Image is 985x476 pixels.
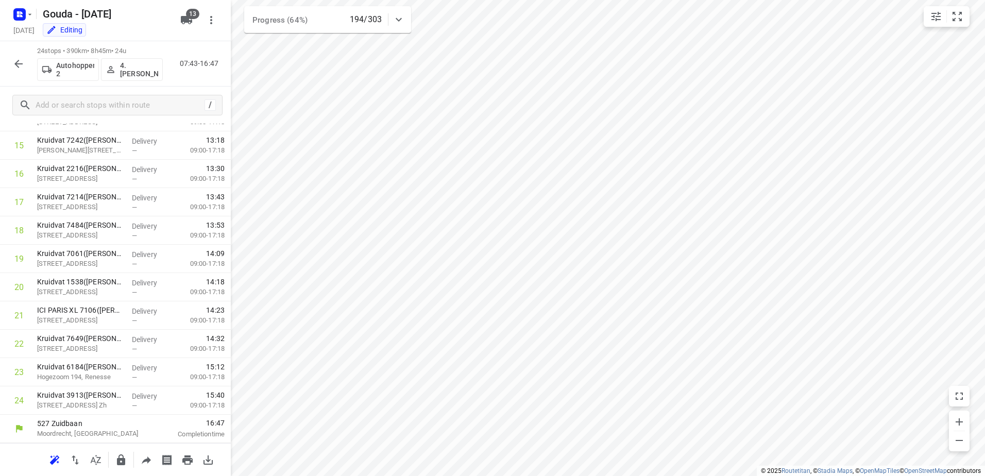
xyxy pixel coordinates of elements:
[14,396,24,405] div: 24
[36,97,205,113] input: Add or search stops within route
[132,345,137,353] span: —
[65,454,86,464] span: Reverse route
[37,305,124,315] p: ICI PARIS XL 7106(A.S. Watson - Actie ICI Paris)
[37,135,124,145] p: Kruidvat 7242([PERSON_NAME] - Actie Kruidvat)
[206,163,225,174] span: 13:30
[37,400,124,411] p: Dorpstienden 6-8, Ouddorp Zh
[37,58,99,81] button: Autohopper 2
[37,333,124,344] p: Kruidvat 7649(A.S. Watson - Actie Kruidvat)
[14,282,24,292] div: 20
[132,278,170,288] p: Delivery
[926,6,946,27] button: Map settings
[14,169,24,179] div: 16
[37,145,124,156] p: Johan van Reigersbergstraat 9, Middelburg
[132,203,137,211] span: —
[86,454,106,464] span: Sort by time window
[132,334,170,345] p: Delivery
[14,141,24,150] div: 15
[206,192,225,202] span: 13:43
[206,362,225,372] span: 15:12
[132,363,170,373] p: Delivery
[206,277,225,287] span: 14:18
[46,25,82,35] div: You are currently in edit mode.
[14,226,24,235] div: 18
[132,147,137,155] span: —
[132,288,137,296] span: —
[37,344,124,354] p: Fazantenhof 16, Middelburg
[206,333,225,344] span: 14:32
[198,454,218,464] span: Download route
[206,390,225,400] span: 15:40
[120,61,158,78] p: 4. [PERSON_NAME]
[136,454,157,464] span: Share route
[174,344,225,354] p: 09:00-17:18
[14,367,24,377] div: 23
[14,197,24,207] div: 17
[111,450,131,470] button: Lock route
[37,46,163,56] p: 24 stops • 390km • 8h45m • 24u
[37,259,124,269] p: Lange Geere 151, Middelburg
[761,467,981,474] li: © 2025 , © , © © contributors
[186,9,199,19] span: 13
[174,400,225,411] p: 09:00-17:18
[37,362,124,372] p: Kruidvat 6184(A.S. Watson - Actie Kruidvat)
[201,10,222,30] button: More
[174,259,225,269] p: 09:00-17:18
[37,248,124,259] p: Kruidvat 7061(A.S. Watson - Actie Kruidvat)
[904,467,947,474] a: OpenStreetMap
[37,418,144,429] p: 527 Zuidbaan
[860,467,899,474] a: OpenMapTiles
[174,174,225,184] p: 09:00-17:18
[174,145,225,156] p: 09:00-17:18
[39,6,172,22] h5: Rename
[14,254,24,264] div: 19
[132,391,170,401] p: Delivery
[174,202,225,212] p: 09:00-17:18
[37,163,124,174] p: Kruidvat 2216(A.S. Watson - Actie Kruidvat)
[56,61,94,78] p: Autohopper 2
[132,249,170,260] p: Delivery
[174,372,225,382] p: 09:00-17:18
[37,390,124,400] p: Kruidvat 3913(A.S. Watson - Actie Kruidvat)
[37,429,144,439] p: Moordrecht, [GEOGRAPHIC_DATA]
[37,174,124,184] p: Kanaalstraat 7, Oost Souburg
[9,24,39,36] h5: Project date
[37,220,124,230] p: Kruidvat 7484(A.S. Watson - Actie Kruidvat)
[37,287,124,297] p: Lange Delft 60, Middelburg
[132,373,137,381] span: —
[176,10,197,30] button: 13
[132,175,137,183] span: —
[157,454,177,464] span: Print shipping labels
[180,58,223,69] p: 07:43-16:47
[132,317,137,325] span: —
[206,135,225,145] span: 13:18
[205,99,216,111] div: /
[924,6,970,27] div: small contained button group
[782,467,810,474] a: Routetitan
[132,221,170,231] p: Delivery
[177,454,198,464] span: Print route
[174,230,225,241] p: 09:00-17:18
[132,164,170,175] p: Delivery
[132,232,137,240] span: —
[14,311,24,320] div: 21
[132,260,137,268] span: —
[101,58,163,81] button: 4. [PERSON_NAME]
[132,402,137,410] span: —
[206,248,225,259] span: 14:09
[37,230,124,241] p: Walstraat 124-128, Vlissingen
[132,136,170,146] p: Delivery
[37,202,124,212] p: Paauwenburgweg 4, Vlissingen
[44,454,65,464] span: Reoptimize route
[206,220,225,230] span: 13:53
[350,13,382,26] p: 194/303
[132,306,170,316] p: Delivery
[37,277,124,287] p: Kruidvat 1538(A.S. Watson - Actie Kruidvat)
[37,315,124,326] p: Lange Delft 72, Middelburg
[14,339,24,349] div: 22
[206,305,225,315] span: 14:23
[132,193,170,203] p: Delivery
[947,6,967,27] button: Fit zoom
[174,315,225,326] p: 09:00-17:18
[37,372,124,382] p: Hogezoom 194, Renesse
